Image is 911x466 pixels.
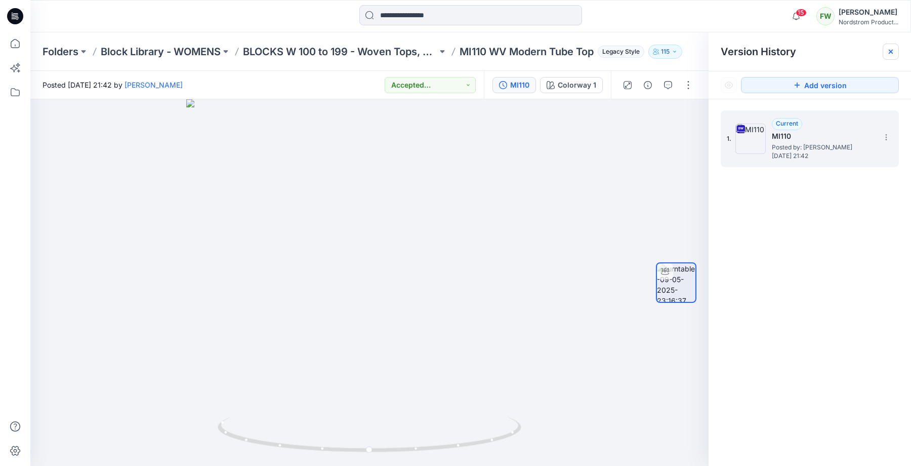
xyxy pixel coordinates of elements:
[594,45,644,59] button: Legacy Style
[772,142,873,152] span: Posted by: Sonia Mcbride
[839,18,898,26] div: Nordstrom Product...
[43,80,183,90] span: Posted [DATE] 21:42 by
[721,77,737,93] button: Show Hidden Versions
[772,152,873,160] span: [DATE] 21:42
[772,130,873,142] h5: MI110
[243,45,437,59] a: BLOCKS W 100 to 199 - Woven Tops, Shirts, PJ Tops
[887,48,895,56] button: Close
[657,263,695,302] img: turntable-09-05-2025-23:16:37
[839,6,898,18] div: [PERSON_NAME]
[727,134,731,143] span: 1.
[648,45,682,59] button: 115
[661,46,670,57] p: 115
[125,81,183,89] a: [PERSON_NAME]
[101,45,221,59] a: Block Library - WOMENS
[741,77,899,93] button: Add version
[492,77,536,93] button: MI110
[735,124,766,154] img: MI110
[540,77,603,93] button: Colorway 1
[510,80,529,91] div: MI110
[640,77,656,93] button: Details
[816,7,835,25] div: FW
[558,80,596,91] div: Colorway 1
[796,9,807,17] span: 15
[460,45,594,59] p: MI110 WV Modern Tube Top
[776,120,798,127] span: Current
[598,46,644,58] span: Legacy Style
[43,45,78,59] a: Folders
[721,46,796,58] span: Version History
